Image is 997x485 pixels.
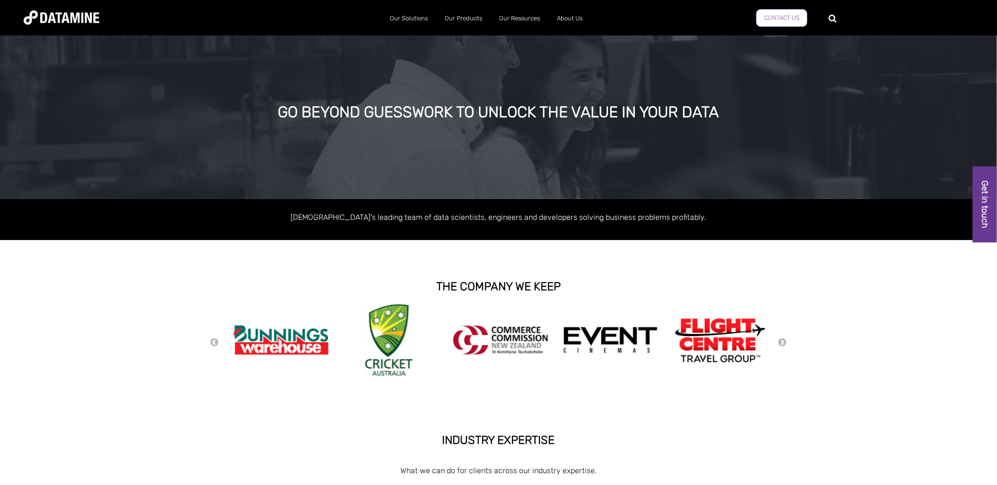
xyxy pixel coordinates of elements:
[234,322,328,358] img: Bunnings Warehouse
[491,6,548,31] a: Our Resources
[210,338,220,348] button: Previous
[548,6,591,31] a: About Us
[453,326,548,355] img: commercecommission
[381,6,436,31] a: Our Solutions
[563,327,658,354] img: event cinemas
[756,9,808,27] a: Contact us
[778,338,787,348] button: Next
[436,280,561,293] strong: THE COMPANY WE KEEP
[24,10,99,25] img: Datamine
[112,104,885,121] div: GO BEYOND GUESSWORK TO UNLOCK THE VALUE IN YOUR DATA
[400,466,597,475] span: What we can do for clients across our industry expertise.
[365,304,413,376] img: Cricket Australia
[973,166,997,242] a: Get in touch
[673,316,768,364] img: Flight Centre
[229,211,768,224] p: [DEMOGRAPHIC_DATA]'s leading team of data scientists, engineers and developers solving business p...
[436,6,491,31] a: Our Products
[442,433,555,447] strong: INDUSTRY EXPERTISE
